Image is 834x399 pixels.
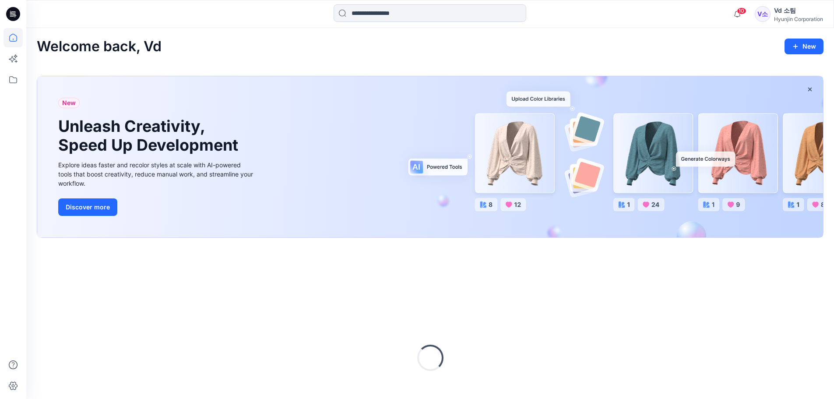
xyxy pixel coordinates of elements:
[58,198,117,216] button: Discover more
[58,160,255,188] div: Explore ideas faster and recolor styles at scale with AI-powered tools that boost creativity, red...
[37,39,162,55] h2: Welcome back, Vd
[737,7,746,14] span: 10
[58,198,255,216] a: Discover more
[774,5,823,16] div: Vd 소팀
[785,39,823,54] button: New
[62,98,76,108] span: New
[58,117,242,155] h1: Unleash Creativity, Speed Up Development
[774,16,823,22] div: Hyunjin Corporation
[755,6,771,22] div: V소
